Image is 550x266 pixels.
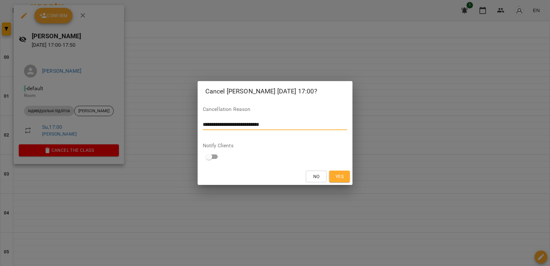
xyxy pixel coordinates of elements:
label: Notify Clients [203,143,348,148]
button: Yes [329,171,350,182]
h2: Cancel [PERSON_NAME] [DATE] 17:00? [205,86,345,96]
label: Cancellation Reason [203,107,348,112]
span: No [313,173,320,180]
button: No [306,171,327,182]
span: Yes [336,173,344,180]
